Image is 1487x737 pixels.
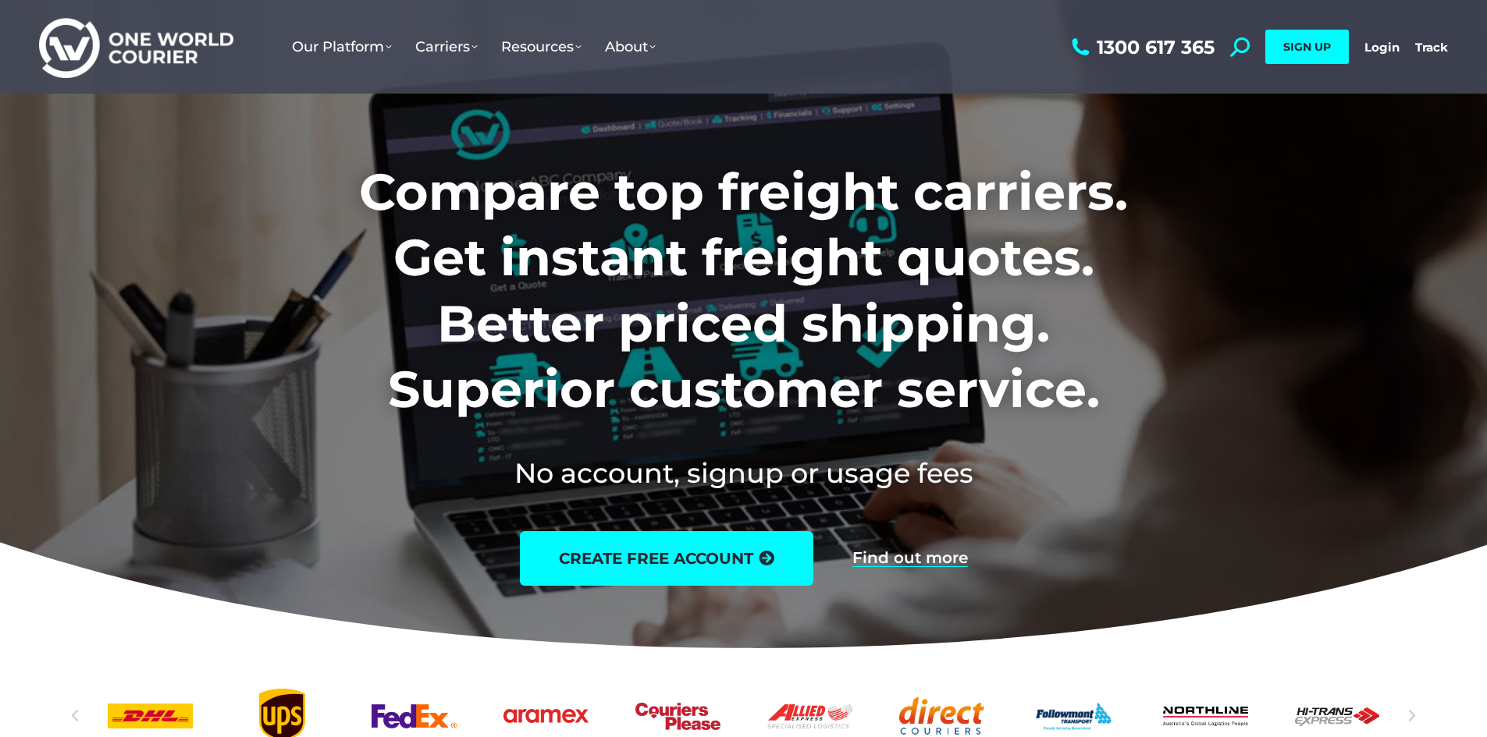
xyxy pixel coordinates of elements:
[280,23,404,71] a: Our Platform
[1283,40,1331,54] span: SIGN UP
[501,38,582,55] span: Resources
[1415,40,1448,55] a: Track
[292,38,392,55] span: Our Platform
[1265,30,1349,64] a: SIGN UP
[256,454,1231,492] h2: No account, signup or usage fees
[404,23,489,71] a: Carriers
[852,550,968,567] a: Find out more
[1364,40,1400,55] a: Login
[415,38,478,55] span: Carriers
[256,159,1231,423] h1: Compare top freight carriers. Get instant freight quotes. Better priced shipping. Superior custom...
[1068,37,1215,57] a: 1300 617 365
[605,38,656,55] span: About
[489,23,593,71] a: Resources
[593,23,667,71] a: About
[520,531,813,586] a: create free account
[39,16,233,79] img: One World Courier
